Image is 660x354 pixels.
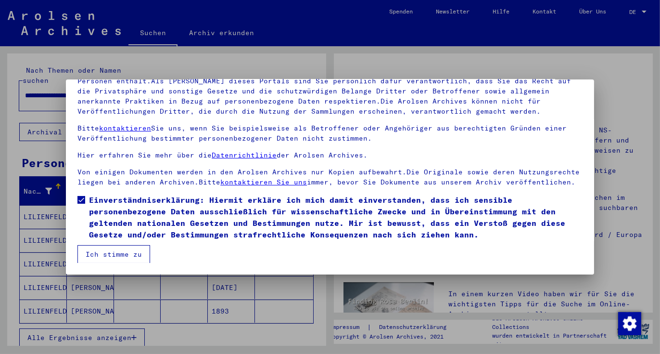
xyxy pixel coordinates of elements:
a: Datenrichtlinie [212,151,277,159]
p: Bitte beachten Sie, dass dieses Portal über NS - Verfolgte sensible Daten zu identifizierten oder... [77,66,583,117]
p: Bitte Sie uns, wenn Sie beispielsweise als Betroffener oder Angehöriger aus berechtigten Gründen ... [77,123,583,144]
p: Von einigen Dokumenten werden in den Arolsen Archives nur Kopien aufbewahrt.Die Originale sowie d... [77,167,583,187]
span: Einverständniserklärung: Hiermit erkläre ich mich damit einverstanden, dass ich sensible personen... [89,194,583,240]
a: kontaktieren Sie uns [220,178,307,186]
p: Hier erfahren Sie mehr über die der Arolsen Archives. [77,150,583,160]
img: Zustimmung ändern [618,312,641,335]
a: kontaktieren [99,124,151,132]
button: Ich stimme zu [77,245,150,263]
